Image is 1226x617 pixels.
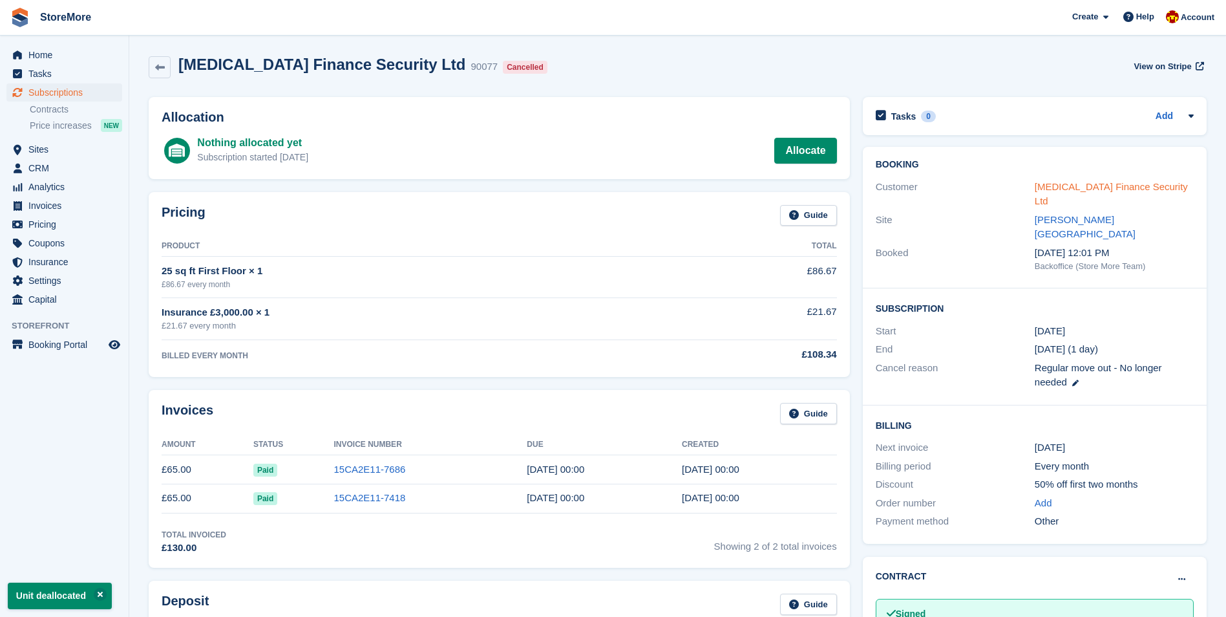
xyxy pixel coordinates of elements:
[162,236,671,257] th: Product
[876,246,1035,273] div: Booked
[1136,10,1154,23] span: Help
[28,178,106,196] span: Analytics
[8,583,112,609] p: Unit deallocated
[876,459,1035,474] div: Billing period
[30,118,122,133] a: Price increases NEW
[1181,11,1214,24] span: Account
[6,290,122,308] a: menu
[101,119,122,132] div: NEW
[162,205,206,226] h2: Pricing
[6,336,122,354] a: menu
[1128,56,1207,77] a: View on Stripe
[28,215,106,233] span: Pricing
[30,120,92,132] span: Price increases
[1035,514,1194,529] div: Other
[6,140,122,158] a: menu
[6,159,122,177] a: menu
[671,236,837,257] th: Total
[876,361,1035,390] div: Cancel reason
[28,336,106,354] span: Booking Portal
[333,435,527,455] th: Invoice Number
[28,65,106,83] span: Tasks
[1035,362,1162,388] span: Regular move out - No longer needed
[162,541,226,556] div: £130.00
[1035,214,1136,240] a: [PERSON_NAME][GEOGRAPHIC_DATA]
[12,319,129,332] span: Storefront
[162,305,671,320] div: Insurance £3,000.00 × 1
[470,60,498,74] div: 90077
[1035,246,1194,261] div: [DATE] 12:01 PM
[162,484,253,513] td: £65.00
[28,234,106,252] span: Coupons
[876,570,927,583] h2: Contract
[28,253,106,271] span: Insurance
[876,440,1035,455] div: Next invoice
[876,342,1035,357] div: End
[503,61,547,74] div: Cancelled
[1035,440,1194,455] div: [DATE]
[671,347,837,362] div: £108.34
[1035,496,1052,511] a: Add
[253,435,334,455] th: Status
[780,403,837,424] a: Guide
[6,46,122,64] a: menu
[253,492,277,505] span: Paid
[682,464,739,475] time: 2025-08-02 23:00:25 UTC
[6,83,122,102] a: menu
[162,435,253,455] th: Amount
[876,477,1035,492] div: Discount
[10,8,30,27] img: stora-icon-8386f47178a22dfd0bd8f6a31ec36ba5ce8667c1dd55bd0f319d3a0aa187defe.svg
[876,301,1194,314] h2: Subscription
[1156,109,1173,124] a: Add
[876,180,1035,209] div: Customer
[6,253,122,271] a: menu
[682,435,837,455] th: Created
[6,215,122,233] a: menu
[527,464,584,475] time: 2025-08-03 23:00:00 UTC
[682,492,739,503] time: 2025-07-02 23:00:47 UTC
[671,298,837,340] td: £21.67
[527,435,682,455] th: Due
[1134,60,1191,73] span: View on Stripe
[1035,324,1065,339] time: 2025-07-02 23:00:00 UTC
[876,213,1035,242] div: Site
[162,319,671,332] div: £21.67 every month
[197,151,308,164] div: Subscription started [DATE]
[162,594,209,615] h2: Deposit
[28,46,106,64] span: Home
[714,529,837,556] span: Showing 2 of 2 total invoices
[28,159,106,177] span: CRM
[197,135,308,151] div: Nothing allocated yet
[162,403,213,424] h2: Invoices
[6,197,122,215] a: menu
[6,178,122,196] a: menu
[1035,459,1194,474] div: Every month
[6,272,122,290] a: menu
[1035,181,1188,207] a: [MEDICAL_DATA] Finance Security Ltd
[876,496,1035,511] div: Order number
[28,83,106,102] span: Subscriptions
[162,264,671,279] div: 25 sq ft First Floor × 1
[333,464,405,475] a: 15CA2E11-7686
[921,111,936,122] div: 0
[253,464,277,477] span: Paid
[162,529,226,541] div: Total Invoiced
[774,138,836,164] a: Allocate
[1035,343,1098,354] span: [DATE] (1 day)
[178,56,465,73] h2: [MEDICAL_DATA] Finance Security Ltd
[28,197,106,215] span: Invoices
[162,350,671,362] div: BILLED EVERY MONTH
[107,337,122,352] a: Preview store
[1072,10,1098,23] span: Create
[876,418,1194,431] h2: Billing
[162,110,837,125] h2: Allocation
[1035,260,1194,273] div: Backoffice (Store More Team)
[671,257,837,298] td: £86.67
[876,160,1194,170] h2: Booking
[891,111,916,122] h2: Tasks
[28,290,106,308] span: Capital
[28,140,106,158] span: Sites
[1035,477,1194,492] div: 50% off first two months
[1166,10,1179,23] img: Store More Team
[876,324,1035,339] div: Start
